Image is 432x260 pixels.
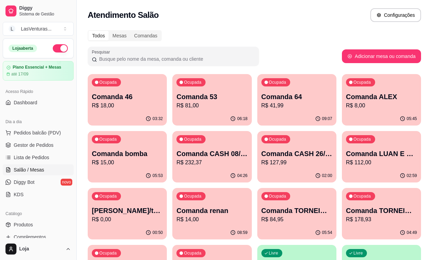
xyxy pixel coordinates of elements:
span: Diggy Bot [14,179,35,186]
span: Produtos [14,221,33,228]
button: OcupadaComanda 64R$ 41,9909:07 [257,74,336,126]
a: Salão / Mesas [3,164,74,175]
p: Ocupada [269,193,286,199]
p: R$ 15,00 [92,158,163,167]
h2: Atendimento Salão [88,10,159,21]
button: OcupadaComanda ALEXR$ 8,0005:45 [342,74,421,126]
p: Ocupada [99,193,117,199]
p: R$ 0,00 [92,215,163,224]
input: Pesquisar [97,56,255,62]
p: R$ 127,99 [261,158,332,167]
p: Ocupada [269,137,286,142]
span: KDS [14,191,24,198]
a: KDS [3,189,74,200]
a: Plano Essencial + Mesasaté 17/09 [3,61,74,81]
p: Comanda 53 [176,92,247,102]
p: R$ 81,00 [176,102,247,110]
p: Ocupada [184,250,201,256]
div: Loja aberta [9,45,37,52]
p: 00:50 [152,230,163,235]
p: R$ 41,99 [261,102,332,110]
button: Loja [3,241,74,257]
button: OcupadaComanda TORNEIO 25/08R$ 178,9304:49 [342,188,421,239]
div: Mesas [109,31,130,40]
p: Ocupada [354,80,371,85]
p: R$ 14,00 [176,215,247,224]
p: Comanda TORNEIO 25/08 [346,206,417,215]
button: Configurações [370,8,421,22]
p: R$ 112,00 [346,158,417,167]
p: Comanda CASH 26/08 [261,149,332,158]
p: Ocupada [99,250,117,256]
p: Comanda 64 [261,92,332,102]
p: R$ 8,00 [346,102,417,110]
p: Comanda TORNEIO 08/09 [261,206,332,215]
span: Dashboard [14,99,37,106]
button: Select a team [3,22,74,36]
a: Lista de Pedidos [3,152,74,163]
p: Livre [269,250,279,256]
p: Ocupada [269,80,286,85]
button: OcupadaComanda 46R$ 18,0003:32 [88,74,167,126]
button: OcupadaComanda bombaR$ 15,0005:53 [88,131,167,182]
div: Comandas [131,31,161,40]
button: OcupadaComanda renanR$ 14,0008:59 [172,188,251,239]
button: Alterar Status [53,44,68,52]
button: Ocupada[PERSON_NAME]/tartarugaR$ 0,0000:50 [88,188,167,239]
p: 08:59 [237,230,247,235]
a: Complementos [3,232,74,243]
p: R$ 84,95 [261,215,332,224]
button: Pedidos balcão (PDV) [3,127,74,138]
span: Loja [19,246,63,252]
a: Produtos [3,219,74,230]
button: Adicionar mesa ou comanda [342,49,421,63]
p: Ocupada [184,137,201,142]
div: Todos [88,31,109,40]
div: LasVenturas ... [21,25,52,32]
span: Diggy [19,5,71,11]
div: Acesso Rápido [3,86,74,97]
p: Ocupada [354,193,371,199]
div: Dia a dia [3,116,74,127]
article: Plano Essencial + Mesas [13,65,61,70]
span: Gestor de Pedidos [14,142,53,149]
p: R$ 178,93 [346,215,417,224]
p: 05:54 [322,230,332,235]
p: 02:00 [322,173,332,178]
div: Catálogo [3,208,74,219]
p: 06:18 [237,116,247,121]
p: Ocupada [184,193,201,199]
p: Ocupada [354,137,371,142]
span: Pedidos balcão (PDV) [14,129,61,136]
p: 02:59 [407,173,417,178]
p: Comanda ALEX [346,92,417,102]
p: Comanda LUAN E BIAH [346,149,417,158]
button: OcupadaComanda CASH 26/08R$ 127,9902:00 [257,131,336,182]
span: Sistema de Gestão [19,11,71,17]
p: Comanda bomba [92,149,163,158]
p: 09:07 [322,116,332,121]
p: 05:53 [152,173,163,178]
button: OcupadaComanda 53R$ 81,0006:18 [172,74,251,126]
p: Comanda 46 [92,92,163,102]
article: até 17/09 [11,71,28,77]
p: Ocupada [99,80,117,85]
p: R$ 232,37 [176,158,247,167]
p: R$ 18,00 [92,102,163,110]
p: Ocupada [99,137,117,142]
p: Comanda renan [176,206,247,215]
p: 03:32 [152,116,163,121]
a: Gestor de Pedidos [3,140,74,151]
span: Lista de Pedidos [14,154,49,161]
a: DiggySistema de Gestão [3,3,74,19]
label: Pesquisar [92,49,112,55]
a: Dashboard [3,97,74,108]
p: 04:26 [237,173,247,178]
button: OcupadaComanda LUAN E BIAHR$ 112,0002:59 [342,131,421,182]
button: OcupadaComanda TORNEIO 08/09R$ 84,9505:54 [257,188,336,239]
a: Diggy Botnovo [3,177,74,188]
p: 04:49 [407,230,417,235]
p: Livre [354,250,363,256]
span: L [9,25,15,32]
span: Complementos [14,234,46,240]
